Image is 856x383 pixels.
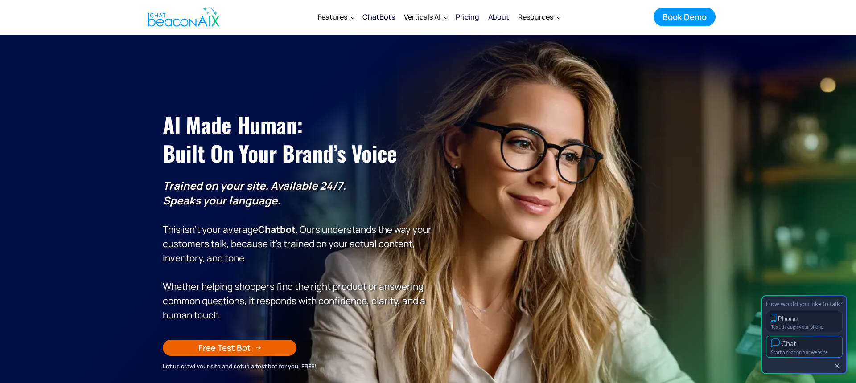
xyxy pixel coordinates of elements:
strong: Trained on your site. Available 24/7. Speaks your language. [163,178,346,208]
img: Dropdown [351,16,354,19]
a: Book Demo [654,8,716,26]
div: ChatBots [362,11,395,23]
a: Pricing [451,5,484,29]
div: Verticals AI [404,11,440,23]
img: Dropdown [557,16,560,19]
div: Verticals AI [399,6,451,28]
a: home [140,1,224,33]
p: This isn’t your average . Ours understands the way your customers talk, because it’s trained on y... [163,179,432,322]
strong: Chatbot [258,223,296,236]
div: Features [318,11,347,23]
div: Resources [518,11,553,23]
div: Pricing [456,11,479,23]
div: About [488,11,509,23]
div: Book Demo [663,11,707,23]
h1: AI Made Human: ‍ [163,110,432,167]
a: ChatBots [358,6,399,28]
a: About [484,5,514,29]
div: Free Test Bot [198,342,251,354]
img: Dropdown [444,16,448,19]
div: Let us crawl your site and setup a test bot for you, FREE! [163,361,432,371]
div: Resources [514,6,564,28]
a: Free Test Bot [163,340,296,356]
img: Arrow [256,345,261,350]
span: Built on Your Brand’s Voice [163,137,397,169]
div: Features [313,6,358,28]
